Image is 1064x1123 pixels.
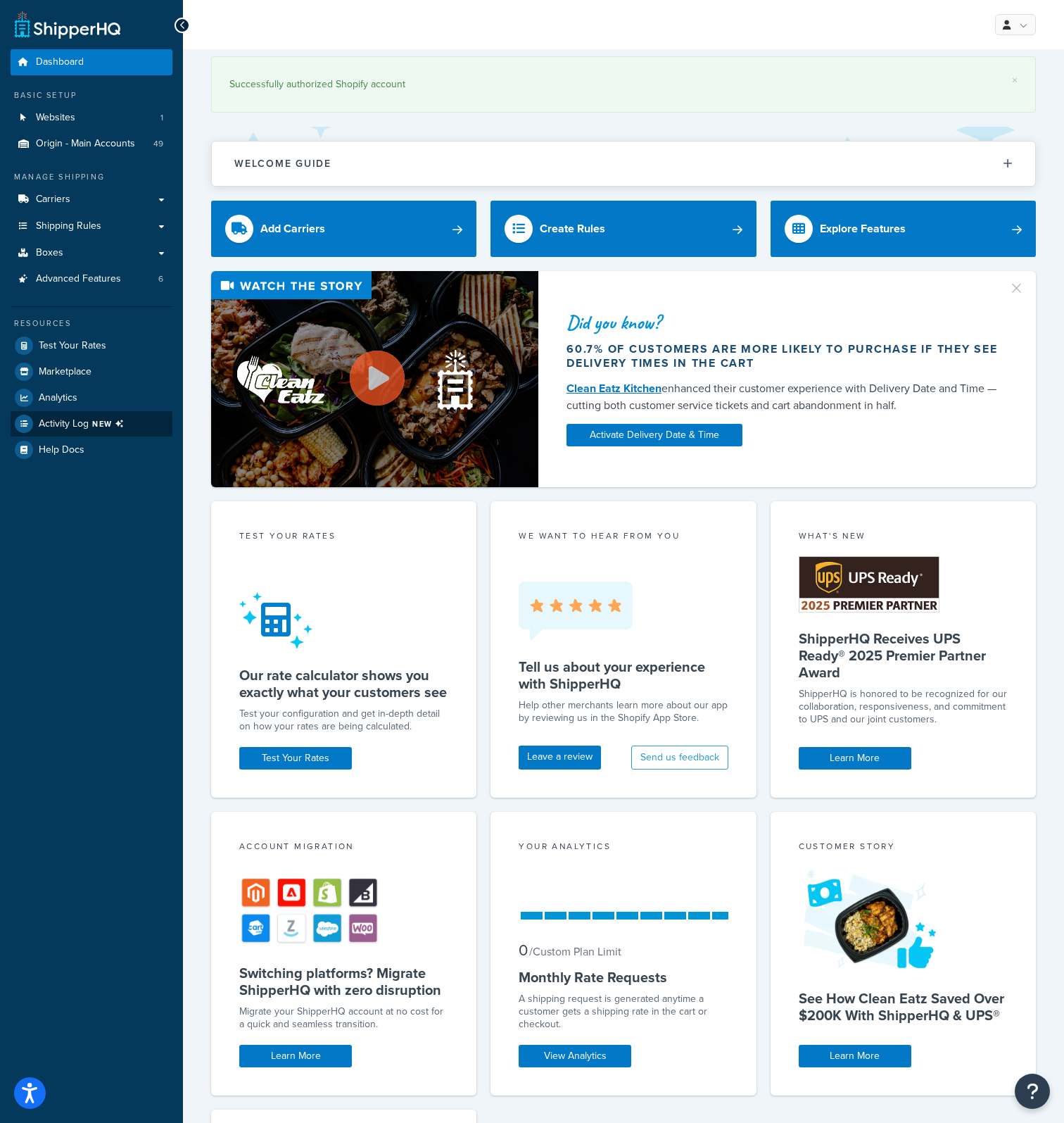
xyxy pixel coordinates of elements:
[11,437,172,463] a: Help Docs
[11,131,172,157] li: Origin - Main Accounts
[519,658,728,692] h5: Tell us about your experience with ShipperHQ
[519,840,728,856] div: Your Analytics
[234,158,331,169] h2: Welcome Guide
[36,194,70,206] span: Carriers
[1012,75,1018,86] a: ×
[631,746,728,770] button: Send us feedback
[799,529,1008,546] div: What's New
[260,219,325,239] div: Add Carriers
[11,240,172,266] a: Boxes
[820,219,906,239] div: Explore Features
[11,171,172,183] div: Manage Shipping
[566,424,742,446] a: Activate Delivery Date & Time
[36,112,75,124] span: Websites
[11,89,172,101] div: Basic Setup
[239,708,448,733] div: Test your configuration and get in-depth detail on how your rates are being calculated.
[36,56,84,68] span: Dashboard
[11,266,172,292] li: Advanced Features
[212,142,1035,186] button: Welcome Guide
[39,340,106,352] span: Test Your Rates
[519,939,528,962] span: 0
[490,201,756,257] a: Create Rules
[11,411,172,437] a: Activity LogNEW
[11,411,172,437] li: [object Object]
[519,993,728,1031] div: A shipping request is generated anytime a customer gets a shipping rate in the cart or checkout.
[11,213,172,239] a: Shipping Rules
[11,105,172,131] a: Websites1
[11,49,172,75] a: Dashboard
[160,112,163,124] span: 1
[11,318,172,330] div: Resources
[211,201,476,257] a: Add Carriers
[11,359,172,384] a: Marketplace
[799,990,1008,1024] h5: See How Clean Eatz Saved Over $200K With ShipperHQ & UPS®
[11,266,172,292] a: Advanced Features6
[239,747,352,770] a: Test Your Rates
[36,220,101,232] span: Shipping Rules
[519,699,728,724] p: Help other merchants learn more about our app by reviewing us in the Shopify App Store.
[519,969,728,986] h5: Monthly Rate Requests
[239,1005,448,1031] div: Migrate your ShipperHQ account at no cost for a quick and seamless transition.
[11,105,172,131] li: Websites
[239,965,448,998] h5: Switching platforms? Migrate ShipperHQ with zero disruption
[799,630,1008,681] h5: ShipperHQ Receives UPS Ready® 2025 Premier Partner Award
[566,342,999,370] div: 60.7% of customers are more likely to purchase if they see delivery times in the cart
[239,840,448,856] div: Account Migration
[11,131,172,157] a: Origin - Main Accounts49
[239,667,448,701] h5: Our rate calculator shows you exactly what your customers see
[211,271,538,487] img: Video thumbnail
[519,746,601,770] a: Leave a review
[239,529,448,546] div: Test your rates
[11,187,172,213] a: Carriers
[11,333,172,358] a: Test Your Rates
[158,273,163,285] span: 6
[1015,1074,1050,1109] button: Open Resource Center
[799,1045,911,1067] a: Learn More
[39,444,84,456] span: Help Docs
[36,138,135,150] span: Origin - Main Accounts
[229,75,1018,94] div: Successfully authorized Shopify account
[771,201,1036,257] a: Explore Features
[566,380,999,414] div: enhanced their customer experience with Delivery Date and Time — cutting both customer service ti...
[529,943,621,960] small: / Custom Plan Limit
[799,688,1008,726] p: ShipperHQ is honored to be recognized for our collaboration, responsiveness, and commitment to UP...
[540,219,605,239] div: Create Rules
[566,313,999,332] div: Did you know?
[153,138,163,150] span: 49
[36,247,63,259] span: Boxes
[519,529,728,542] p: we want to hear from you
[39,366,91,378] span: Marketplace
[39,392,77,404] span: Analytics
[11,385,172,410] a: Analytics
[519,1045,631,1067] a: View Analytics
[239,1045,352,1067] a: Learn More
[799,747,911,770] a: Learn More
[92,418,129,429] span: NEW
[799,840,1008,856] div: Customer Story
[566,380,661,396] a: Clean Eatz Kitchen
[39,415,129,433] span: Activity Log
[36,273,121,285] span: Advanced Features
